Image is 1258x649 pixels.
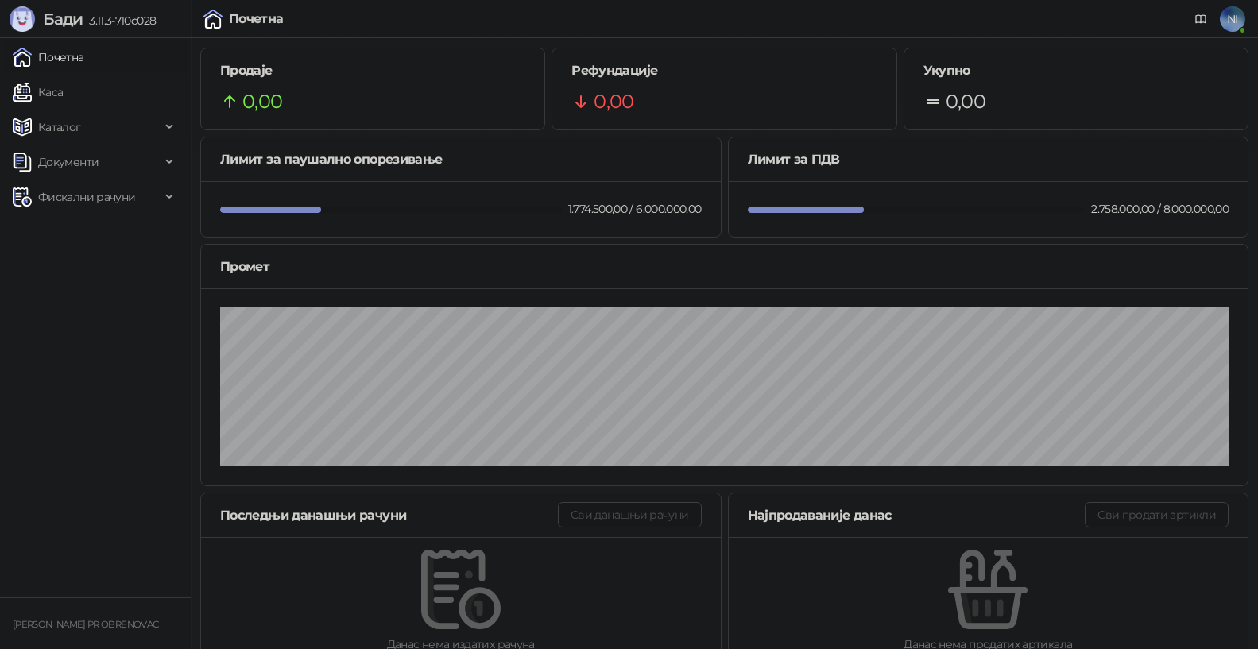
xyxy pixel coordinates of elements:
[558,502,701,527] button: Сви данашњи рачуни
[38,181,135,213] span: Фискални рачуни
[1188,6,1213,32] a: Документација
[923,61,1229,80] h5: Укупно
[946,87,985,117] span: 0,00
[242,87,282,117] span: 0,00
[1088,200,1232,218] div: 2.758.000,00 / 8.000.000,00
[10,6,35,32] img: Logo
[748,149,1229,169] div: Лимит за ПДВ
[38,146,99,178] span: Документи
[13,76,63,108] a: Каса
[220,149,702,169] div: Лимит за паушално опорезивање
[220,257,1229,276] div: Промет
[220,505,558,525] div: Последњи данашњи рачуни
[13,619,158,630] small: [PERSON_NAME] PR OBRENOVAC
[1220,6,1245,32] span: NI
[594,87,633,117] span: 0,00
[220,61,525,80] h5: Продаје
[571,61,877,80] h5: Рефундације
[38,111,81,143] span: Каталог
[83,14,156,28] span: 3.11.3-710c028
[229,13,284,25] div: Почетна
[13,41,84,73] a: Почетна
[748,505,1086,525] div: Најпродаваније данас
[43,10,83,29] span: Бади
[565,200,705,218] div: 1.774.500,00 / 6.000.000,00
[1085,502,1229,527] button: Сви продати артикли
